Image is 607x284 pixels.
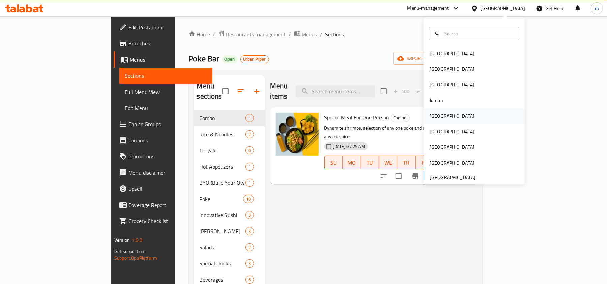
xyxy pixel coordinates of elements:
span: [DATE] 07:25 AM [330,143,368,150]
span: [PERSON_NAME] [200,227,246,235]
div: [GEOGRAPHIC_DATA] [481,5,525,12]
span: Hot Appetizers [200,163,246,171]
button: Branch-specific-item [407,168,423,184]
span: import [399,54,431,63]
span: Full Menu View [125,88,207,96]
div: Poke10 [194,191,265,207]
span: Coverage Report [128,201,207,209]
span: Special Drinks [200,259,246,268]
div: items [245,211,254,219]
div: items [245,179,254,187]
span: Urban Piper [241,56,269,62]
div: Combo [391,114,410,122]
h2: Menu items [270,81,288,101]
div: Special Drinks3 [194,255,265,272]
div: Combo1 [194,110,265,126]
button: TU [361,156,379,169]
a: Upsell [114,181,212,197]
button: sort-choices [375,168,392,184]
span: Beverages [200,276,246,284]
button: TH [397,156,416,169]
span: 1.0.0 [132,236,142,244]
span: FR [418,158,431,168]
span: Edit Menu [125,104,207,112]
span: Sections [325,30,344,38]
div: Rice & Noodles2 [194,126,265,142]
div: items [245,163,254,171]
span: m [595,5,599,12]
span: 2 [246,244,253,251]
div: BYO (Build Your Own)1 [194,175,265,191]
nav: breadcrumb [189,30,483,39]
a: Full Menu View [119,84,212,100]
span: Salads [200,243,246,251]
a: Promotions [114,148,212,165]
button: SU [324,156,343,169]
li: / [213,30,215,38]
div: Combo [200,114,246,122]
div: [GEOGRAPHIC_DATA] [430,81,474,88]
span: 6 [246,277,253,283]
button: import [393,52,436,65]
a: Coverage Report [114,197,212,213]
div: [GEOGRAPHIC_DATA] [430,128,474,135]
span: Innovative Sushi [200,211,246,219]
input: Search [442,30,515,37]
div: [GEOGRAPHIC_DATA] [430,50,474,57]
a: Menu disclaimer [114,165,212,181]
div: Menu-management [407,4,449,12]
span: Get support on: [114,247,145,256]
span: WE [382,158,395,168]
div: [GEOGRAPHIC_DATA] [430,143,474,151]
div: items [245,243,254,251]
span: BYO (Build Your Own) [200,179,246,187]
div: items [245,227,254,235]
a: Edit Menu [119,100,212,116]
div: [GEOGRAPHIC_DATA] [430,112,474,120]
span: 3 [246,260,253,267]
span: SU [327,158,340,168]
a: Grocery Checklist [114,213,212,229]
span: 1 [246,115,253,121]
div: Poke [200,195,243,203]
div: items [245,114,254,122]
span: 0 [246,147,253,154]
span: 1 [246,164,253,170]
span: Rice & Noodles [200,130,246,138]
div: items [245,146,254,154]
span: Menu disclaimer [128,169,207,177]
span: TH [400,158,413,168]
div: Innovative Sushi3 [194,207,265,223]
span: Branches [128,39,207,47]
span: 3 [246,212,253,218]
span: Select to update [392,169,406,183]
span: 1 [246,180,253,186]
img: Special Meal For One Person [276,113,319,156]
span: Sort sections [233,83,249,99]
span: Add item [391,86,412,97]
li: / [289,30,291,38]
span: Select all sections [218,84,233,98]
span: Version: [114,236,131,244]
a: Choice Groups [114,116,212,132]
span: Grocery Checklist [128,217,207,225]
div: Jordan [430,97,443,104]
div: items [243,195,254,203]
p: Dynamite shrimps, selection of any one poke and selection of any one juice [324,124,452,141]
span: Select section [376,84,391,98]
span: Special Meal For One Person [324,112,389,122]
a: Branches [114,35,212,51]
span: Choice Groups [128,120,207,128]
button: WE [379,156,397,169]
span: Select section first [412,86,439,97]
div: items [245,259,254,268]
a: Coupons [114,132,212,148]
span: Promotions [128,152,207,161]
span: Upsell [128,185,207,193]
a: Restaurants management [218,30,286,39]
